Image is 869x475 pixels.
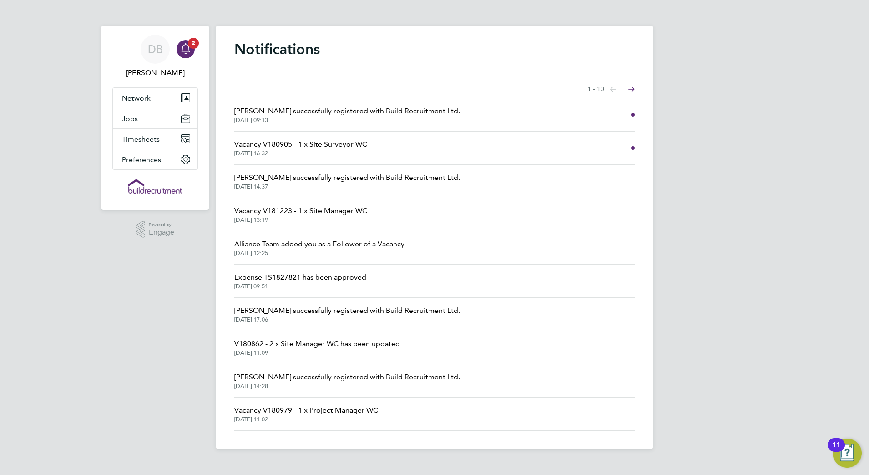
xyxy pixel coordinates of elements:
[113,129,197,149] button: Timesheets
[234,150,367,157] span: [DATE] 16:32
[587,85,604,94] span: 1 - 10
[234,106,460,117] span: [PERSON_NAME] successfully registered with Build Recruitment Ltd.
[234,172,460,190] a: [PERSON_NAME] successfully registered with Build Recruitment Ltd.[DATE] 14:37
[234,405,378,423] a: Vacancy V180979 - 1 x Project Manager WC[DATE] 11:02
[177,35,195,64] a: 2
[136,221,175,238] a: Powered byEngage
[234,139,367,157] a: Vacancy V180905 - 1 x Site Surveyor WC[DATE] 16:32
[122,155,161,164] span: Preferences
[234,172,460,183] span: [PERSON_NAME] successfully registered with Build Recruitment Ltd.
[234,405,378,416] span: Vacancy V180979 - 1 x Project Manager WC
[234,117,460,124] span: [DATE] 09:13
[113,149,197,169] button: Preferences
[234,205,367,224] a: Vacancy V181223 - 1 x Site Manager WC[DATE] 13:19
[234,216,367,224] span: [DATE] 13:19
[234,305,460,323] a: [PERSON_NAME] successfully registered with Build Recruitment Ltd.[DATE] 17:06
[112,67,198,78] span: David Blears
[113,108,197,128] button: Jobs
[833,439,862,468] button: Open Resource Center, 11 new notifications
[234,106,460,124] a: [PERSON_NAME] successfully registered with Build Recruitment Ltd.[DATE] 09:13
[149,221,174,229] span: Powered by
[148,43,163,55] span: DB
[149,229,174,236] span: Engage
[234,372,460,390] a: [PERSON_NAME] successfully registered with Build Recruitment Ltd.[DATE] 14:28
[112,35,198,78] a: DB[PERSON_NAME]
[188,38,199,49] span: 2
[234,316,460,323] span: [DATE] 17:06
[234,305,460,316] span: [PERSON_NAME] successfully registered with Build Recruitment Ltd.
[122,135,160,143] span: Timesheets
[234,40,635,58] h1: Notifications
[234,272,366,283] span: Expense TS1827821 has been approved
[234,416,378,423] span: [DATE] 11:02
[234,239,404,250] span: Alliance Team added you as a Follower of a Vacancy
[234,283,366,290] span: [DATE] 09:51
[234,372,460,383] span: [PERSON_NAME] successfully registered with Build Recruitment Ltd.
[234,338,400,357] a: V180862 - 2 x Site Manager WC has been updated[DATE] 11:09
[234,139,367,150] span: Vacancy V180905 - 1 x Site Surveyor WC
[122,94,151,102] span: Network
[234,338,400,349] span: V180862 - 2 x Site Manager WC has been updated
[234,239,404,257] a: Alliance Team added you as a Follower of a Vacancy[DATE] 12:25
[234,383,460,390] span: [DATE] 14:28
[128,179,182,194] img: buildrec-logo-retina.png
[234,205,367,216] span: Vacancy V181223 - 1 x Site Manager WC
[122,114,138,123] span: Jobs
[234,183,460,190] span: [DATE] 14:37
[832,445,840,457] div: 11
[113,88,197,108] button: Network
[101,26,209,210] nav: Main navigation
[234,272,366,290] a: Expense TS1827821 has been approved[DATE] 09:51
[112,179,198,194] a: Go to home page
[234,250,404,257] span: [DATE] 12:25
[587,80,635,98] nav: Select page of notifications list
[234,349,400,357] span: [DATE] 11:09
